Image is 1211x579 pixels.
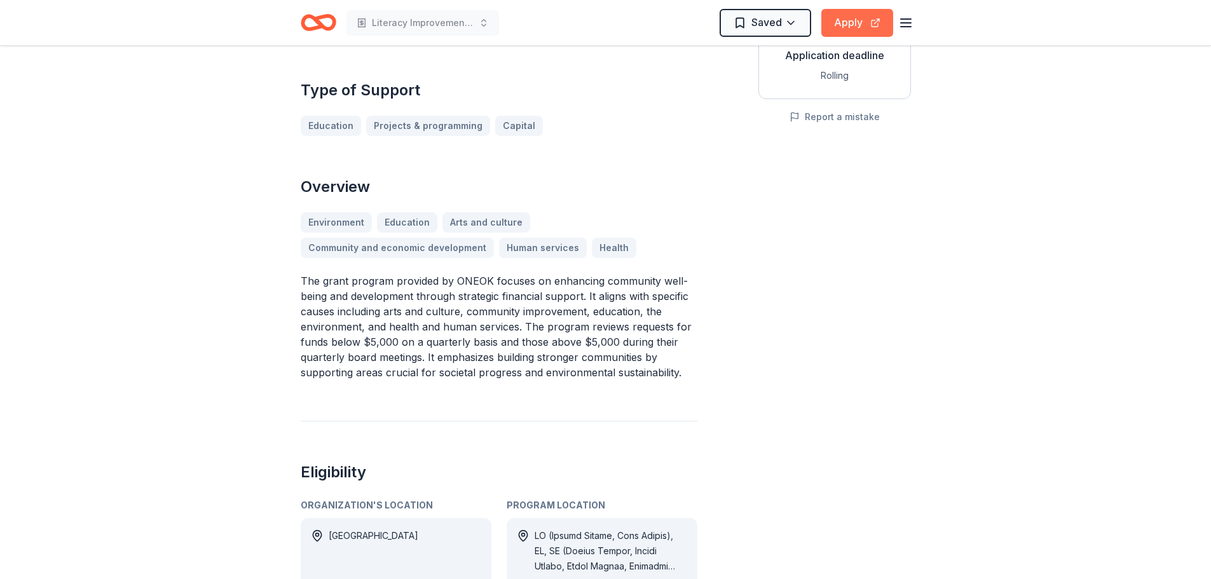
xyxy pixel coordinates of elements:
[790,109,880,125] button: Report a mistake
[301,273,697,380] p: The grant program provided by ONEOK focuses on enhancing community well-being and development thr...
[366,116,490,136] a: Projects & programming
[769,68,900,83] div: Rolling
[507,498,697,513] div: Program Location
[372,15,474,31] span: Literacy Improvement for children in [GEOGRAPHIC_DATA] [GEOGRAPHIC_DATA] region
[769,48,900,63] div: Application deadline
[301,177,697,197] h2: Overview
[301,498,491,513] div: Organization's Location
[301,462,697,482] h2: Eligibility
[346,10,499,36] button: Literacy Improvement for children in [GEOGRAPHIC_DATA] [GEOGRAPHIC_DATA] region
[535,528,687,574] div: LO (Ipsumd Sitame, Cons Adipis), EL, SE (Doeius Tempor, Incidi Utlabo, Etdol Magnaa, Enimadmi Ven...
[301,80,697,100] h2: Type of Support
[301,8,336,37] a: Home
[751,14,782,31] span: Saved
[720,9,811,37] button: Saved
[821,9,893,37] button: Apply
[495,116,543,136] a: Capital
[301,116,361,136] a: Education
